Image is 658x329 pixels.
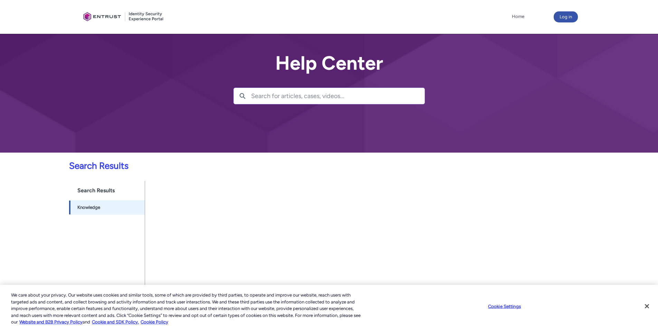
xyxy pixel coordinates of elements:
h1: Search Results [69,181,144,200]
p: Search Results [4,159,524,173]
a: Home [510,11,526,22]
button: Log in [554,11,578,22]
input: Search for articles, cases, videos... [251,88,425,104]
button: Cookie Settings [483,300,526,313]
a: Cookie and SDK Policy. [92,319,139,325]
a: Knowledge [69,200,144,215]
span: Knowledge [77,204,100,211]
iframe: Qualified Messenger [535,169,658,329]
a: More information about our cookie policy., opens in a new tab [19,319,83,325]
h2: Help Center [233,52,425,74]
a: Cookie Policy [141,319,168,325]
button: Search [234,88,251,104]
button: Close [639,299,655,314]
div: We care about your privacy. Our website uses cookies and similar tools, some of which are provide... [11,292,362,326]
